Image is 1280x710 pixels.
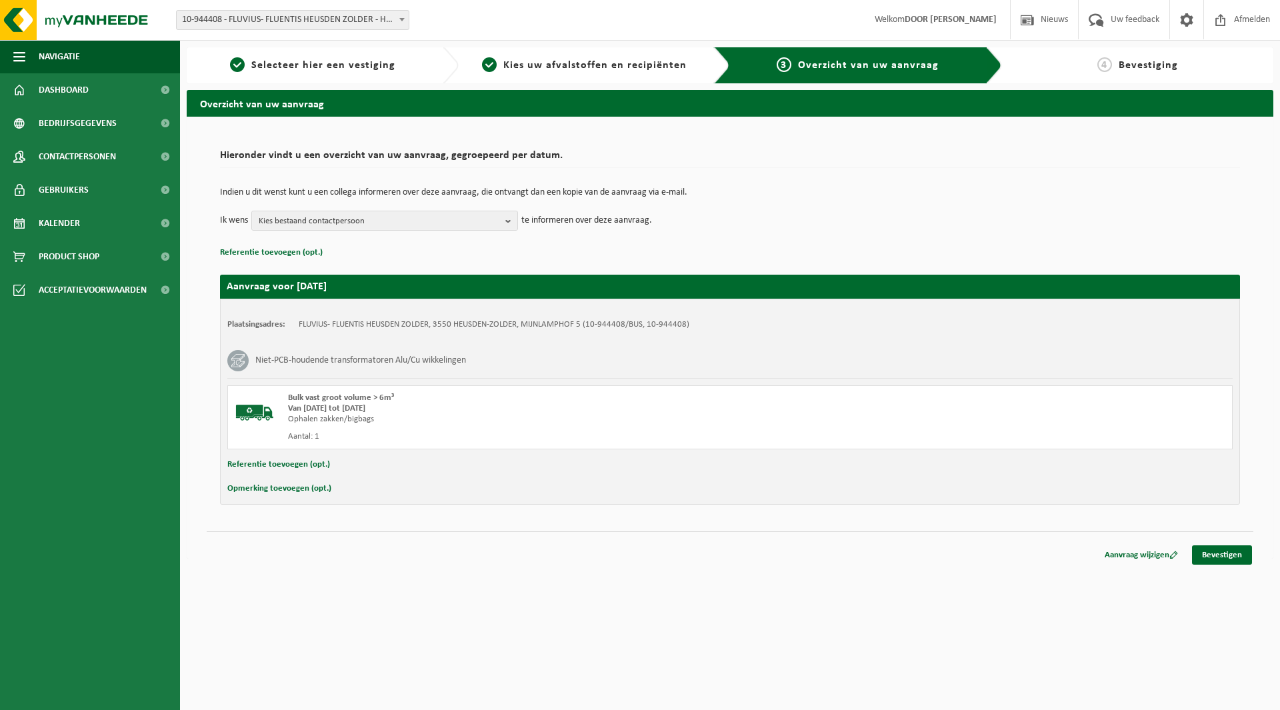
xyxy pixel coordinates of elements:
span: 2 [482,57,497,72]
h2: Hieronder vindt u een overzicht van uw aanvraag, gegroepeerd per datum. [220,150,1240,168]
span: Overzicht van uw aanvraag [798,60,939,71]
span: Bulk vast groot volume > 6m³ [288,393,394,402]
span: Kies uw afvalstoffen en recipiënten [503,60,687,71]
a: 1Selecteer hier een vestiging [193,57,432,73]
h3: Niet-PCB-houdende transformatoren Alu/Cu wikkelingen [255,350,466,371]
div: Aantal: 1 [288,431,783,442]
h2: Overzicht van uw aanvraag [187,90,1273,116]
a: Aanvraag wijzigen [1095,545,1188,565]
img: BL-SO-LV.png [235,393,275,433]
span: 10-944408 - FLUVIUS- FLUENTIS HEUSDEN ZOLDER - HEUSDEN-ZOLDER [177,11,409,29]
span: Kalender [39,207,80,240]
p: Indien u dit wenst kunt u een collega informeren over deze aanvraag, die ontvangt dan een kopie v... [220,188,1240,197]
button: Kies bestaand contactpersoon [251,211,518,231]
td: FLUVIUS- FLUENTIS HEUSDEN ZOLDER, 3550 HEUSDEN-ZOLDER, MIJNLAMPHOF 5 (10-944408/BUS, 10-944408) [299,319,689,330]
button: Referentie toevoegen (opt.) [220,244,323,261]
span: Dashboard [39,73,89,107]
span: Acceptatievoorwaarden [39,273,147,307]
a: 2Kies uw afvalstoffen en recipiënten [465,57,704,73]
span: 3 [777,57,791,72]
p: te informeren over deze aanvraag. [521,211,652,231]
a: Bevestigen [1192,545,1252,565]
span: Gebruikers [39,173,89,207]
span: Selecteer hier een vestiging [251,60,395,71]
strong: Van [DATE] tot [DATE] [288,404,365,413]
div: Ophalen zakken/bigbags [288,414,783,425]
span: Product Shop [39,240,99,273]
span: Contactpersonen [39,140,116,173]
button: Opmerking toevoegen (opt.) [227,480,331,497]
span: 10-944408 - FLUVIUS- FLUENTIS HEUSDEN ZOLDER - HEUSDEN-ZOLDER [176,10,409,30]
strong: Plaatsingsadres: [227,320,285,329]
span: 1 [230,57,245,72]
button: Referentie toevoegen (opt.) [227,456,330,473]
p: Ik wens [220,211,248,231]
strong: Aanvraag voor [DATE] [227,281,327,292]
span: Kies bestaand contactpersoon [259,211,500,231]
strong: DOOR [PERSON_NAME] [905,15,997,25]
span: Navigatie [39,40,80,73]
span: Bevestiging [1119,60,1178,71]
span: 4 [1097,57,1112,72]
span: Bedrijfsgegevens [39,107,117,140]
